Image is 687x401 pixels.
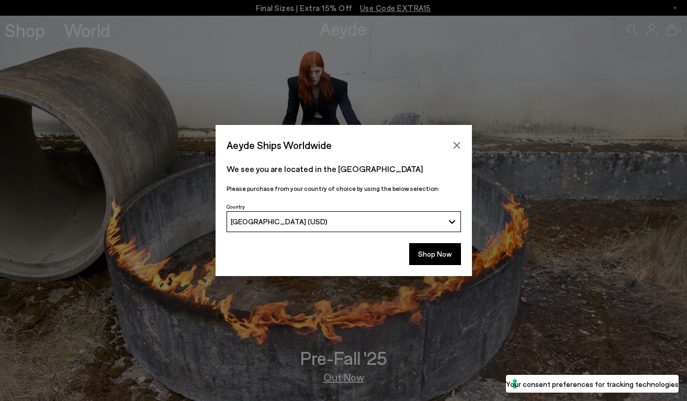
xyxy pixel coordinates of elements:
[227,136,332,154] span: Aeyde Ships Worldwide
[409,243,461,265] button: Shop Now
[506,375,679,393] button: Your consent preferences for tracking technologies
[449,138,465,153] button: Close
[227,163,461,175] p: We see you are located in the [GEOGRAPHIC_DATA]
[227,184,461,193] p: Please purchase from your country of choice by using the below selection:
[506,379,679,389] label: Your consent preferences for tracking technologies
[231,217,328,226] span: [GEOGRAPHIC_DATA] (USD)
[227,203,245,210] span: Country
